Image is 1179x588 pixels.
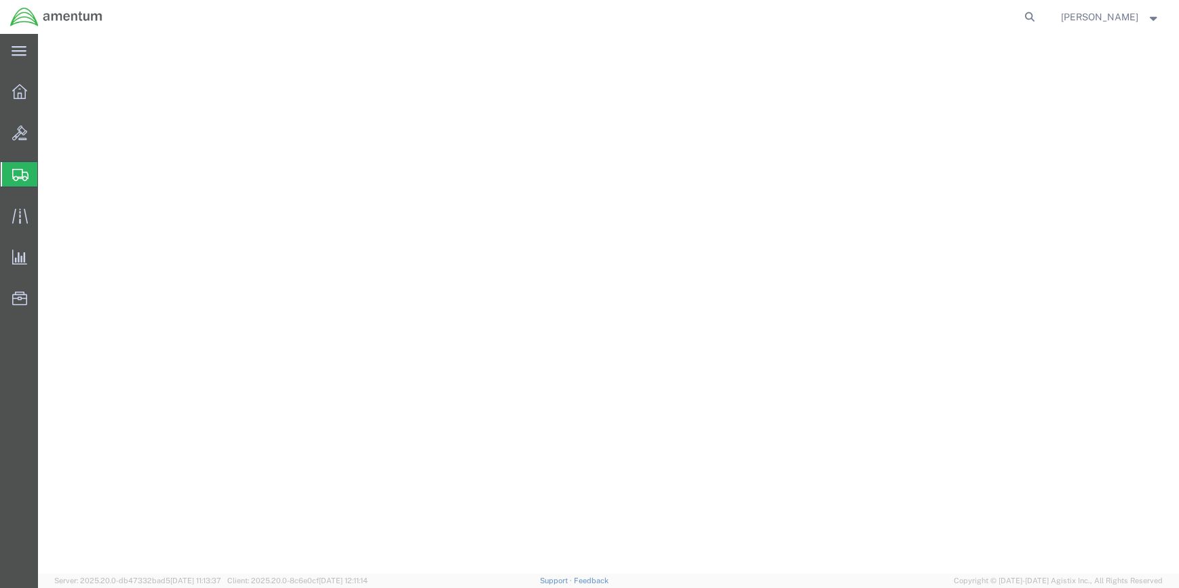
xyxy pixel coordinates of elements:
a: Feedback [574,576,608,585]
button: [PERSON_NAME] [1060,9,1161,25]
iframe: FS Legacy Container [38,34,1179,574]
span: [DATE] 11:13:37 [170,576,221,585]
span: Server: 2025.20.0-db47332bad5 [54,576,221,585]
span: Copyright © [DATE]-[DATE] Agistix Inc., All Rights Reserved [954,575,1163,587]
span: Donald Frederiksen [1061,9,1138,24]
span: [DATE] 12:11:14 [319,576,368,585]
span: Client: 2025.20.0-8c6e0cf [227,576,368,585]
img: logo [9,7,103,27]
a: Support [540,576,574,585]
